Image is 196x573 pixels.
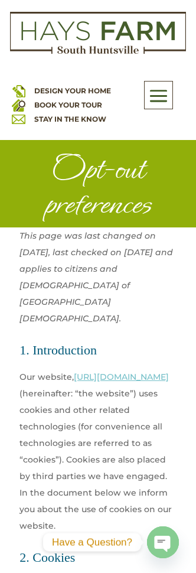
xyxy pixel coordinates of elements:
[19,152,177,227] h1: Opt-out preferences
[19,551,177,570] h2: 2. Cookies
[34,100,102,109] a: BOOK YOUR TOUR
[19,369,177,542] p: Our website, (hereinafter: “the website”) uses cookies and other related technologies (for conven...
[19,230,173,324] i: This page was last changed on [DATE], last checked on [DATE] and applies to citizens and [DEMOGRA...
[34,86,111,95] a: DESIGN YOUR HOME
[19,344,177,363] h2: 1. Introduction
[12,98,25,112] img: book your home tour
[34,115,106,123] a: STAY IN THE KNOW
[74,372,169,382] a: [URL][DOMAIN_NAME]
[12,84,25,97] img: design your home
